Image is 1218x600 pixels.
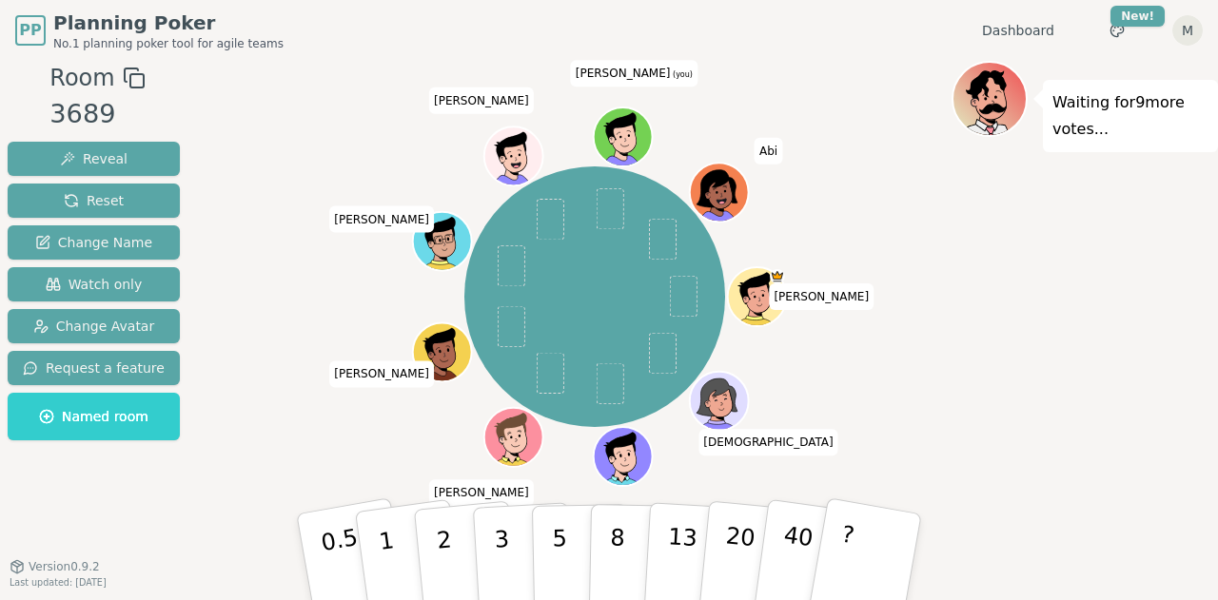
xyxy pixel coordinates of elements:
span: Watch only [46,275,143,294]
span: Click to change your name [755,138,782,165]
span: Click to change your name [698,429,837,455]
span: Alan is the host [770,269,784,283]
span: Reset [64,191,124,210]
span: Click to change your name [329,205,434,232]
span: Click to change your name [429,87,534,113]
div: 3689 [49,95,145,134]
span: Request a feature [23,358,165,377]
span: PP [19,19,41,42]
button: Reveal [8,142,180,176]
span: Named room [39,407,148,426]
span: Version 0.9.2 [29,559,100,574]
span: No.1 planning poker tool for agile teams [53,36,284,51]
button: Named room [8,393,180,440]
button: Click to change your avatar [596,109,651,165]
span: (you) [670,70,693,79]
button: Watch only [8,267,180,301]
span: Change Avatar [33,317,155,336]
a: Dashboard [982,21,1054,40]
button: Request a feature [8,351,180,385]
button: Change Name [8,225,180,260]
span: Change Name [35,233,152,252]
button: M [1172,15,1203,46]
button: Version0.9.2 [10,559,100,574]
p: Waiting for 9 more votes... [1052,89,1208,143]
span: Click to change your name [769,283,874,310]
a: PPPlanning PokerNo.1 planning poker tool for agile teams [15,10,284,51]
span: Click to change your name [571,60,697,87]
button: Reset [8,184,180,218]
button: New! [1100,13,1134,48]
span: Click to change your name [329,360,434,387]
span: Reveal [60,149,128,168]
span: Click to change your name [429,479,534,506]
span: Room [49,61,114,95]
button: Change Avatar [8,309,180,343]
div: New! [1110,6,1165,27]
span: Planning Poker [53,10,284,36]
span: Last updated: [DATE] [10,577,107,588]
